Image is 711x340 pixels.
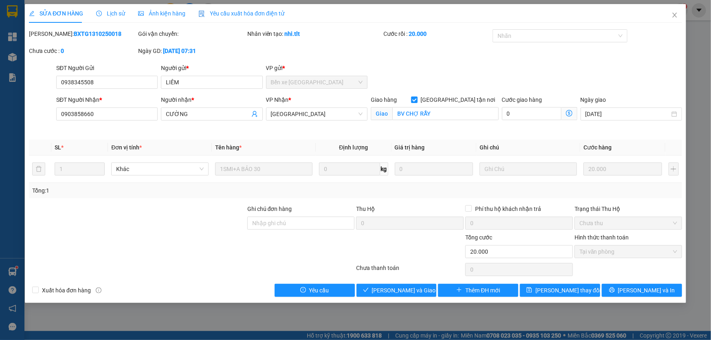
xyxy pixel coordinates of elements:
[138,46,246,55] div: Ngày GD:
[618,286,675,295] span: [PERSON_NAME] và In
[138,29,246,38] div: Gói vận chuyển:
[579,217,677,229] span: Chưa thu
[465,234,492,241] span: Tổng cước
[372,286,450,295] span: [PERSON_NAME] và Giao hàng
[586,110,670,118] input: Ngày giao
[138,11,144,16] span: picture
[392,107,499,120] input: Giao tận nơi
[602,284,682,297] button: printer[PERSON_NAME] và In
[581,97,606,103] label: Ngày giao
[395,144,425,151] span: Giá trị hàng
[29,29,136,38] div: [PERSON_NAME]:
[583,162,662,175] input: 0
[251,111,258,117] span: user-add
[371,97,397,103] span: Giao hàng
[111,144,142,151] span: Đơn vị tính
[215,162,313,175] input: VD: Bàn, Ghế
[4,58,181,80] div: [GEOGRAPHIC_DATA]
[418,95,499,104] span: [GEOGRAPHIC_DATA] tận nơi
[275,284,355,297] button: exclamation-circleYêu cầu
[357,284,437,297] button: check[PERSON_NAME] và Giao hàng
[96,11,102,16] span: clock-circle
[300,287,306,294] span: exclamation-circle
[535,286,601,295] span: [PERSON_NAME] thay đổi
[583,144,612,151] span: Cước hàng
[502,97,542,103] label: Cước giao hàng
[476,140,580,156] th: Ghi chú
[438,284,518,297] button: plusThêm ĐH mới
[56,95,158,104] div: SĐT Người Nhận
[29,11,35,16] span: edit
[55,144,61,151] span: SL
[609,287,615,294] span: printer
[671,12,678,18] span: close
[74,31,121,37] b: BXTG1310250018
[575,204,682,213] div: Trạng thái Thu Hộ
[356,206,375,212] span: Thu Hộ
[32,186,275,195] div: Tổng: 1
[247,29,382,38] div: Nhân viên tạo:
[575,234,629,241] label: Hình thức thanh toán
[271,76,363,88] span: Bến xe Tiền Giang
[480,162,577,175] input: Ghi Chú
[138,10,185,17] span: Ảnh kiện hàng
[363,287,369,294] span: check
[339,144,368,151] span: Định lượng
[383,29,491,38] div: Cước rồi :
[309,286,329,295] span: Yêu cầu
[456,287,462,294] span: plus
[96,287,101,293] span: info-circle
[61,48,64,54] b: 0
[247,206,292,212] label: Ghi chú đơn hàng
[395,162,473,175] input: 0
[247,217,355,230] input: Ghi chú đơn hàng
[161,95,262,104] div: Người nhận
[116,163,204,175] span: Khác
[472,204,544,213] span: Phí thu hộ khách nhận trả
[56,64,158,72] div: SĐT Người Gửi
[198,10,284,17] span: Yêu cầu xuất hóa đơn điện tử
[29,46,136,55] div: Chưa cước :
[566,110,572,116] span: dollar-circle
[38,39,148,53] text: SGTLT1310250057
[198,11,205,17] img: icon
[163,48,196,54] b: [DATE] 07:31
[465,286,500,295] span: Thêm ĐH mới
[380,162,388,175] span: kg
[32,162,45,175] button: delete
[663,4,686,27] button: Close
[526,287,532,294] span: save
[356,263,465,278] div: Chưa thanh toán
[409,31,427,37] b: 20.000
[266,64,368,72] div: VP gửi
[39,286,94,295] span: Xuất hóa đơn hàng
[520,284,600,297] button: save[PERSON_NAME] thay đổi
[285,31,300,37] b: nhi.tlt
[215,144,242,151] span: Tên hàng
[669,162,679,175] button: plus
[29,10,83,17] span: SỬA ĐƠN HÀNG
[266,97,289,103] span: VP Nhận
[161,64,262,72] div: Người gửi
[579,246,677,258] span: Tại văn phòng
[271,108,363,120] span: Sài Gòn
[371,107,392,120] span: Giao
[502,107,561,120] input: Cước giao hàng
[96,10,125,17] span: Lịch sử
